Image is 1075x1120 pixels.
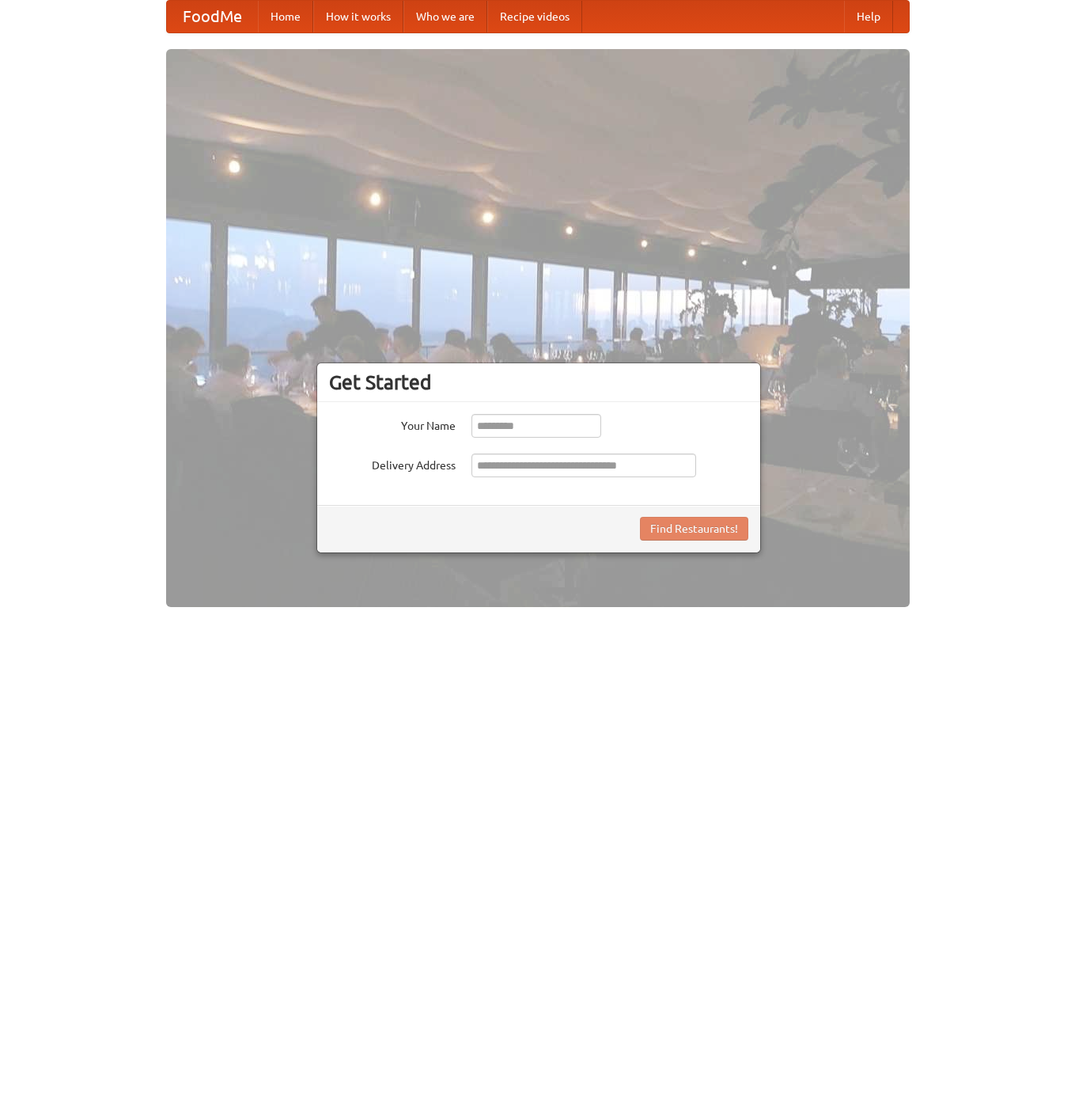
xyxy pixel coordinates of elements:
[258,1,313,32] a: Home
[487,1,582,32] a: Recipe videos
[167,1,258,32] a: FoodMe
[403,1,487,32] a: Who we are
[844,1,893,32] a: Help
[329,454,456,473] label: Delivery Address
[329,414,456,434] label: Your Name
[640,517,748,541] button: Find Restaurants!
[329,370,748,394] h3: Get Started
[313,1,403,32] a: How it works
